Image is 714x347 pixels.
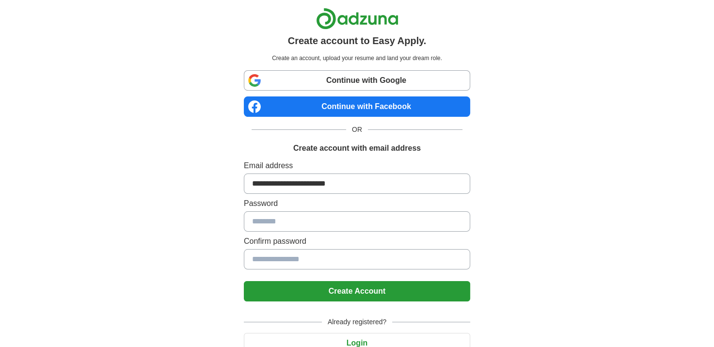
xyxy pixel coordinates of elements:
label: Confirm password [244,236,470,247]
span: Already registered? [322,317,392,327]
img: Adzuna logo [316,8,398,30]
p: Create an account, upload your resume and land your dream role. [246,54,468,63]
a: Login [244,339,470,347]
h1: Create account with email address [293,142,421,154]
label: Email address [244,160,470,172]
h1: Create account to Easy Apply. [288,33,427,48]
a: Continue with Facebook [244,96,470,117]
a: Continue with Google [244,70,470,91]
button: Create Account [244,281,470,301]
label: Password [244,198,470,209]
span: OR [346,125,368,135]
